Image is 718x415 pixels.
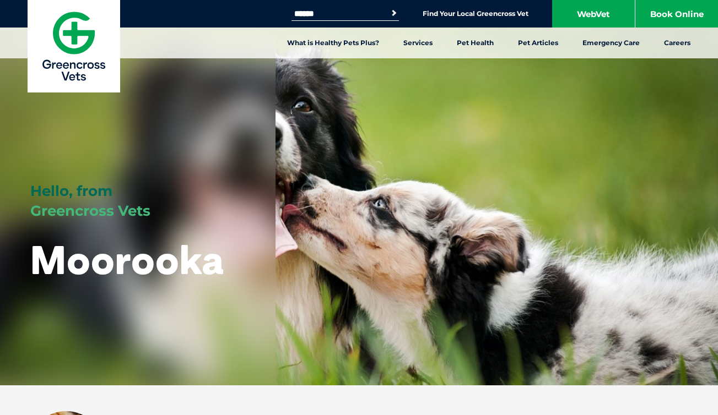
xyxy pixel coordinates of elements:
a: Careers [652,28,703,58]
span: Greencross Vets [30,202,150,220]
a: Find Your Local Greencross Vet [423,9,528,18]
a: What is Healthy Pets Plus? [275,28,391,58]
a: Pet Articles [506,28,570,58]
a: Services [391,28,445,58]
button: Search [388,8,400,19]
span: Hello, from [30,182,112,200]
h1: Moorooka [30,238,224,281]
a: Emergency Care [570,28,652,58]
a: Pet Health [445,28,506,58]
